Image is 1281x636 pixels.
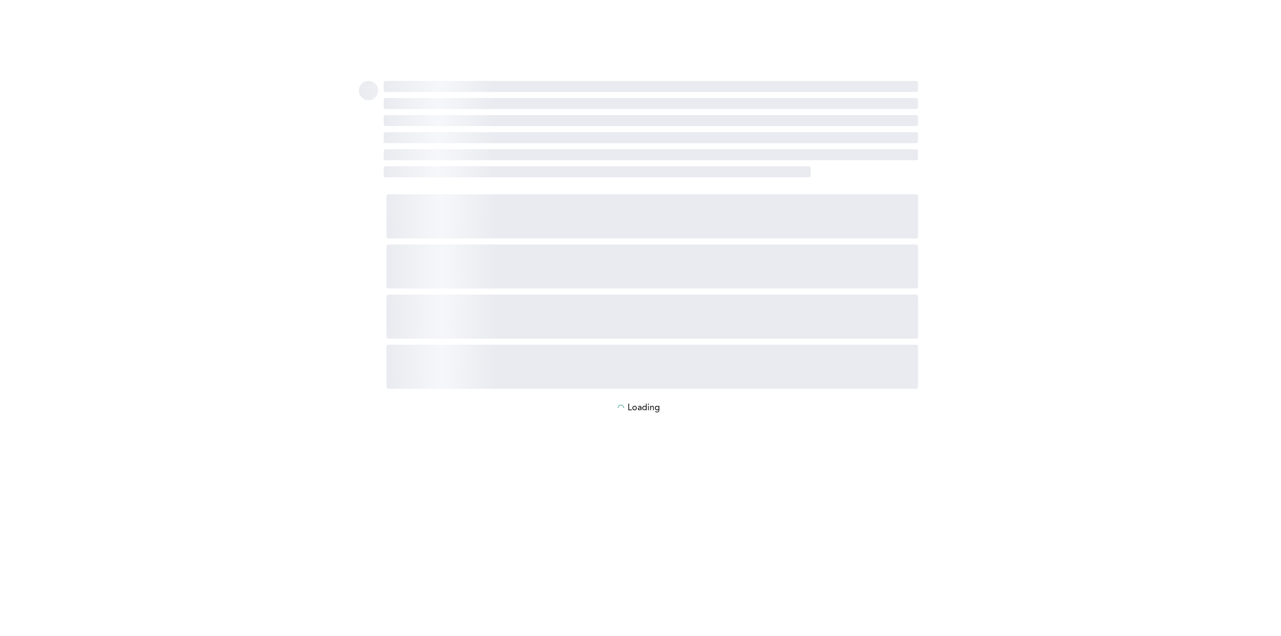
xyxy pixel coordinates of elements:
span: ‌ [386,244,918,289]
span: ‌ [386,345,918,389]
span: ‌ [384,166,811,177]
span: ‌ [386,295,918,339]
span: ‌ [384,149,918,160]
span: ‌ [384,132,918,143]
span: ‌ [384,98,918,109]
span: ‌ [359,81,378,100]
span: ‌ [384,81,918,92]
span: ‌ [384,115,918,126]
span: ‌ [386,194,918,238]
p: Loading [628,403,661,413]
